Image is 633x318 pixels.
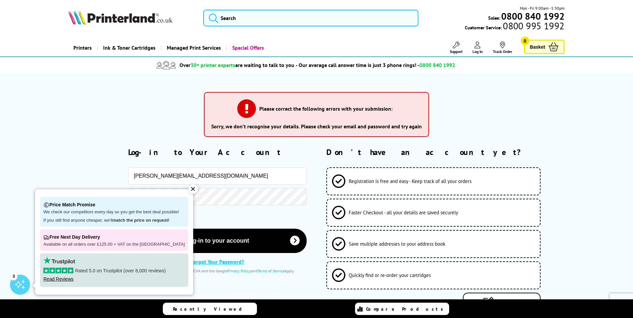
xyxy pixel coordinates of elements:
[43,257,75,264] img: trustpilot rating
[227,268,251,273] a: Privacy Policy
[349,209,458,216] span: Faster Checkout - all your details are saved securely
[97,39,161,56] a: Ink & Toner Cartridges
[259,105,392,112] h3: Please correct the following errors with your submission:
[497,297,520,306] span: Register
[355,303,449,315] a: Compare Products
[43,276,73,282] a: Read Reviews
[173,306,249,312] span: Recently Viewed
[128,147,307,157] h2: Log-in to Your Account
[520,5,565,11] span: Mon - Fri 9:00am - 5:30pm
[521,37,529,45] span: 0
[103,39,155,56] span: Ink & Toner Cartridges
[366,306,447,312] span: Compare Products
[43,218,185,223] p: If you still find anyone cheaper, we'll
[128,167,307,185] input: Email
[257,268,285,273] a: Terms of Service
[472,42,483,54] a: Log In
[189,184,198,194] div: ✕
[226,39,269,56] a: Special Offers
[524,40,565,54] a: Basket 0
[68,10,195,26] a: Printerland Logo
[203,10,418,26] input: Search
[493,42,512,54] a: Track Order
[463,293,541,311] a: Register
[472,49,483,54] span: Log In
[349,241,445,247] span: Save multiple addresses to your address book
[419,62,455,68] span: 0800 840 1992
[211,123,422,130] li: Sorry, we don’t recognise your details. Please check your email and password and try again
[465,23,564,31] span: Customer Service:
[500,13,565,19] a: 0800 840 1992
[488,15,500,21] span: Sales:
[68,10,173,25] img: Printerland Logo
[43,268,185,274] p: Rated 5.0 on Trustpilot (over 8,000 reviews)
[163,303,257,315] a: Recently Viewed
[450,49,462,54] span: Support
[43,242,185,247] p: Available on all orders over £125.00 + VAT on the [GEOGRAPHIC_DATA]
[326,147,564,157] h2: Don't have an account yet?
[501,10,565,22] b: 0800 840 1992
[530,42,545,51] span: Basket
[128,268,307,273] div: This site is protected by reCAPTCHA and the Google and apply.
[191,258,244,265] a: Forgot Your Password?
[296,62,455,68] span: - Our average call answer time is just 3 phone rings! -
[349,178,471,184] span: Registration is free and easy - Keep track of all your orders
[43,233,185,242] p: Free Next Day Delivery
[43,200,185,209] p: Price Match Promise
[502,23,564,29] span: 0800 995 1992
[180,62,294,68] span: Over are waiting to talk to you
[161,39,226,56] a: Managed Print Services
[112,218,169,223] strong: match the price on request!
[10,272,17,280] div: 3
[450,42,462,54] a: Support
[43,209,185,215] p: We check our competitors every day so you get the best deal possible!
[43,268,73,273] img: stars-5.svg
[128,229,307,253] button: Log-in to your account
[191,62,235,68] span: 30+ printer experts
[349,272,431,278] span: Quickly find or re-order your cartridges
[68,39,97,56] a: Printers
